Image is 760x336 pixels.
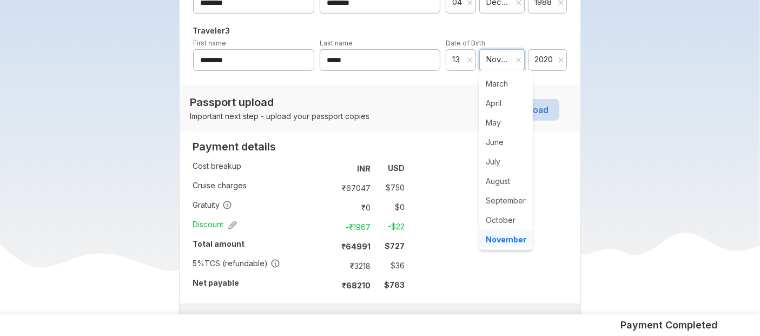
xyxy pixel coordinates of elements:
[479,172,533,191] span: August
[508,99,559,121] button: Upload
[479,230,533,249] span: November
[329,180,375,195] td: ₹ 67047
[479,74,533,94] span: March
[193,200,232,210] span: Gratuity
[516,55,522,65] button: Clear
[325,178,330,197] td: :
[479,152,533,172] span: July
[479,94,533,113] span: April
[479,113,533,133] span: May
[479,133,533,152] span: June
[357,164,371,173] strong: INR
[375,219,405,234] td: -$ 22
[375,258,405,273] td: $ 36
[193,140,405,153] h2: Payment details
[325,217,330,236] td: :
[193,258,204,269] div: 5 %
[467,55,473,65] button: Clear
[621,319,718,332] h5: Payment Completed
[325,275,330,295] td: :
[479,191,533,210] span: September
[325,159,330,178] td: :
[375,200,405,215] td: $ 0
[486,54,511,65] span: November
[558,57,564,63] svg: close
[193,239,244,248] strong: Total amount
[385,241,405,251] strong: $ 727
[516,57,522,63] svg: close
[341,242,371,251] strong: ₹ 64991
[193,219,237,230] span: Discount
[325,256,330,275] td: :
[558,55,564,65] button: Clear
[325,236,330,256] td: :
[388,163,405,173] strong: USD
[303,312,307,332] td: :
[325,197,330,217] td: :
[329,219,375,234] td: -₹ 1967
[193,258,280,269] span: TCS (refundable)
[192,312,303,332] td: Advance paid
[534,54,554,65] span: 2020
[193,159,325,178] td: Cost breakup
[452,54,464,65] span: 13
[329,258,375,273] td: ₹ 3218
[320,39,353,47] label: Last name
[329,200,375,215] td: ₹ 0
[193,39,226,47] label: First name
[375,180,405,195] td: $ 750
[384,280,405,289] strong: $ 763
[479,210,533,230] span: October
[193,178,325,197] td: Cruise charges
[190,96,369,109] h2: Passport upload
[446,39,485,47] label: Date of Birth
[342,281,371,290] strong: ₹ 68210
[190,111,369,122] p: Important next step - upload your passport copies
[467,57,473,63] svg: close
[190,24,570,37] h5: Traveler 3
[193,278,239,287] strong: Net payable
